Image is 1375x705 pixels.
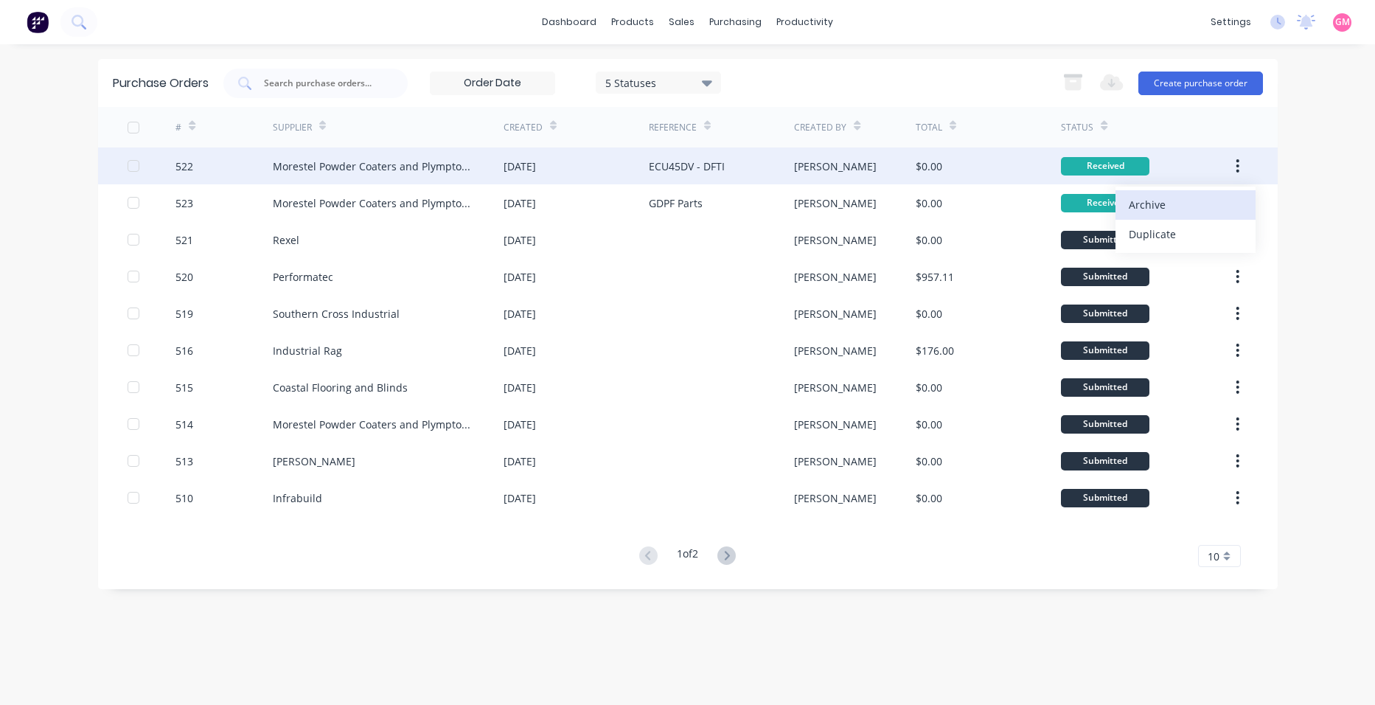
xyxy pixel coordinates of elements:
div: [PERSON_NAME] [794,232,877,248]
div: sales [661,11,702,33]
div: Received [1061,194,1149,212]
div: Created [504,121,543,134]
div: Reference [649,121,697,134]
div: Created By [794,121,846,134]
div: Submitted [1061,489,1149,507]
div: Duplicate [1129,223,1242,245]
div: [PERSON_NAME] [794,306,877,322]
div: [DATE] [504,269,536,285]
div: 1 of 2 [677,546,698,567]
div: Performatec [273,269,333,285]
div: [PERSON_NAME] [794,454,877,469]
div: $176.00 [916,343,954,358]
div: # [175,121,181,134]
div: $957.11 [916,269,954,285]
div: [PERSON_NAME] [794,269,877,285]
div: $0.00 [916,159,942,174]
div: purchasing [702,11,769,33]
div: Morestel Powder Coaters and Plympton Grit Blasting [273,417,474,432]
div: [DATE] [504,343,536,358]
div: 515 [175,380,193,395]
div: 523 [175,195,193,211]
div: Received [1061,157,1149,176]
div: 519 [175,306,193,322]
div: $0.00 [916,195,942,211]
div: products [604,11,661,33]
div: productivity [769,11,840,33]
div: [DATE] [504,306,536,322]
div: Submitted [1061,231,1149,249]
div: [PERSON_NAME] [794,380,877,395]
div: [DATE] [504,159,536,174]
div: Submitted [1061,268,1149,286]
div: $0.00 [916,417,942,432]
div: Submitted [1061,452,1149,470]
div: [DATE] [504,232,536,248]
div: 514 [175,417,193,432]
div: Coastal Flooring and Blinds [273,380,408,395]
div: 522 [175,159,193,174]
div: Supplier [273,121,312,134]
div: Infrabuild [273,490,322,506]
input: Search purchase orders... [262,76,385,91]
div: Submitted [1061,341,1149,360]
div: 516 [175,343,193,358]
div: 510 [175,490,193,506]
div: [PERSON_NAME] [794,159,877,174]
div: $0.00 [916,380,942,395]
div: settings [1203,11,1259,33]
div: Total [916,121,942,134]
div: Archive [1129,194,1242,215]
div: [PERSON_NAME] [794,417,877,432]
div: 521 [175,232,193,248]
input: Order Date [431,72,554,94]
div: ECU45DV - DFTI [649,159,725,174]
div: Morestel Powder Coaters and Plympton Grit Blasting [273,195,474,211]
div: [PERSON_NAME] [794,195,877,211]
div: $0.00 [916,490,942,506]
div: [PERSON_NAME] [794,343,877,358]
div: [DATE] [504,490,536,506]
span: GM [1335,15,1350,29]
div: $0.00 [916,306,942,322]
div: Southern Cross Industrial [273,306,400,322]
div: $0.00 [916,232,942,248]
button: Create purchase order [1138,72,1263,95]
span: 10 [1208,549,1219,564]
div: [DATE] [504,195,536,211]
div: $0.00 [916,454,942,469]
div: Rexel [273,232,299,248]
div: 5 Statuses [605,74,711,90]
div: Submitted [1061,378,1149,397]
div: Submitted [1061,415,1149,434]
div: Morestel Powder Coaters and Plympton Grit Blasting [273,159,474,174]
div: GDPF Parts [649,195,703,211]
div: 520 [175,269,193,285]
div: [PERSON_NAME] [273,454,355,469]
div: Purchase Orders [113,74,209,92]
a: dashboard [535,11,604,33]
div: Status [1061,121,1093,134]
div: [DATE] [504,380,536,395]
div: [DATE] [504,417,536,432]
div: Submitted [1061,305,1149,323]
div: [DATE] [504,454,536,469]
img: Factory [27,11,49,33]
div: Industrial Rag [273,343,342,358]
div: [PERSON_NAME] [794,490,877,506]
div: 513 [175,454,193,469]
